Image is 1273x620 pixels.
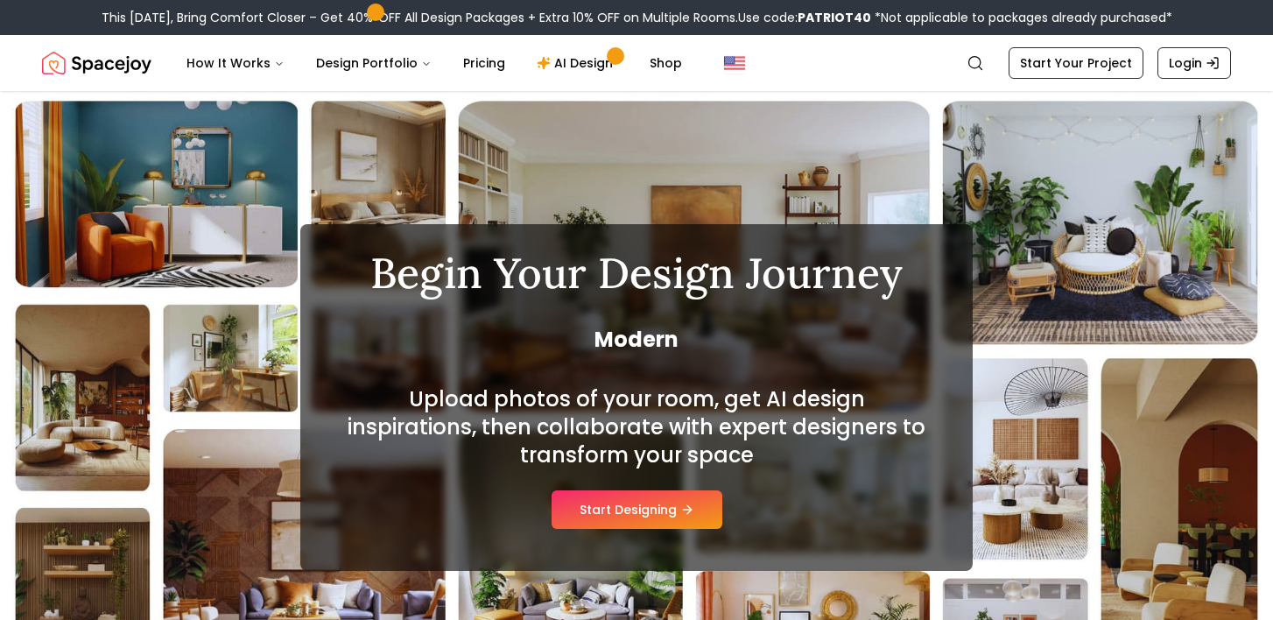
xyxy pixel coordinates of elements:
h2: Upload photos of your room, get AI design inspirations, then collaborate with expert designers to... [342,385,931,469]
a: Pricing [449,46,519,81]
button: Start Designing [552,490,722,529]
span: Modern [342,326,931,354]
span: *Not applicable to packages already purchased* [871,9,1172,26]
div: This [DATE], Bring Comfort Closer – Get 40% OFF All Design Packages + Extra 10% OFF on Multiple R... [102,9,1172,26]
a: Login [1157,47,1231,79]
img: United States [724,53,745,74]
h1: Begin Your Design Journey [342,252,931,294]
button: How It Works [172,46,299,81]
span: Use code: [738,9,871,26]
a: Spacejoy [42,46,151,81]
nav: Global [42,35,1231,91]
nav: Main [172,46,696,81]
button: Design Portfolio [302,46,446,81]
a: AI Design [523,46,632,81]
b: PATRIOT40 [798,9,871,26]
img: Spacejoy Logo [42,46,151,81]
a: Start Your Project [1009,47,1143,79]
a: Shop [636,46,696,81]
